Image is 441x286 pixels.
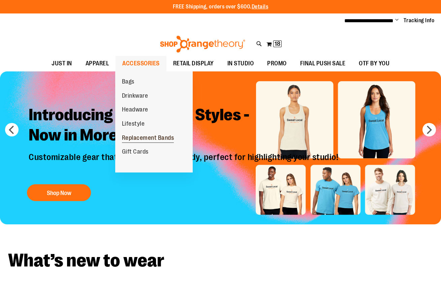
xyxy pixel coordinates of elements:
a: PROMO [260,56,293,71]
a: RETAIL DISPLAY [166,56,221,71]
span: APPAREL [86,56,109,71]
span: IN STUDIO [227,56,254,71]
span: Replacement Bands [122,134,174,143]
button: Shop Now [27,184,91,201]
p: Customizable gear that’s retail fixture–ready, perfect for highlighting your studio! [24,152,345,178]
span: PROMO [267,56,287,71]
span: JUST IN [52,56,72,71]
span: 18 [275,40,280,47]
span: RETAIL DISPLAY [173,56,214,71]
h2: Introducing 5 New City Styles - Now in More Colors! [24,100,345,152]
ul: ACCESSORIES [115,71,193,172]
a: FINAL PUSH SALE [293,56,352,71]
span: ACCESSORIES [122,56,160,71]
span: FINAL PUSH SALE [300,56,346,71]
a: APPAREL [79,56,116,71]
a: Tracking Info [404,17,435,24]
a: Gift Cards [115,145,155,159]
span: Headware [122,106,148,115]
button: Account menu [395,17,399,24]
a: Headware [115,103,155,117]
span: Bags [122,78,134,87]
a: Details [252,4,269,10]
span: Lifestyle [122,120,145,129]
a: Replacement Bands [115,131,181,145]
a: Bags [115,75,141,89]
a: Lifestyle [115,117,152,131]
span: Gift Cards [122,148,149,157]
button: prev [5,123,19,136]
a: ACCESSORIES [116,56,166,71]
span: OTF BY YOU [359,56,389,71]
a: IN STUDIO [221,56,261,71]
a: JUST IN [45,56,79,71]
a: Drinkware [115,89,155,103]
a: Introducing 5 New City Styles -Now in More Colors! Customizable gear that’s retail fixture–ready,... [24,100,345,204]
h2: What’s new to wear [8,251,433,270]
p: FREE Shipping, orders over $600. [173,3,269,11]
a: OTF BY YOU [352,56,396,71]
span: Drinkware [122,92,148,101]
img: Shop Orangetheory [159,36,246,53]
button: next [422,123,436,136]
